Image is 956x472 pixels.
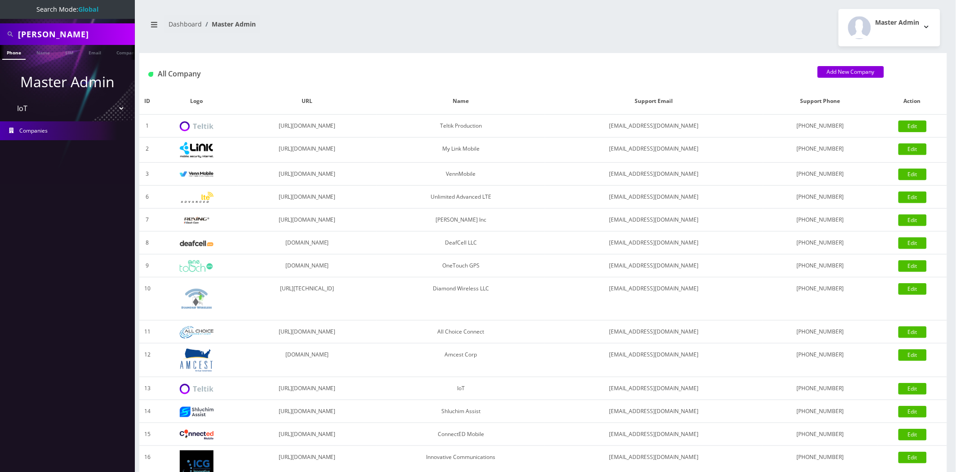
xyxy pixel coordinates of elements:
a: Edit [898,214,927,226]
td: [PHONE_NUMBER] [763,232,878,254]
h1: All Company [148,70,804,78]
a: Edit [898,283,927,295]
td: VennMobile [377,163,545,186]
td: [URL][DOMAIN_NAME] [238,138,377,163]
th: Name [377,88,545,115]
td: [PHONE_NUMBER] [763,377,878,400]
td: [PHONE_NUMBER] [763,343,878,377]
td: [EMAIL_ADDRESS][DOMAIN_NAME] [545,277,763,321]
th: Logo [156,88,238,115]
td: [EMAIL_ADDRESS][DOMAIN_NAME] [545,209,763,232]
th: ID [139,88,156,115]
td: [PHONE_NUMBER] [763,115,878,138]
a: Add New Company [818,66,884,78]
td: 15 [139,423,156,446]
img: OneTouch GPS [180,260,213,272]
a: Edit [898,260,927,272]
img: All Choice Connect [180,326,213,338]
td: [PHONE_NUMBER] [763,423,878,446]
img: Teltik Production [180,121,213,132]
td: [PHONE_NUMBER] [763,400,878,423]
img: VennMobile [180,171,213,178]
td: [PHONE_NUMBER] [763,254,878,277]
a: Name [32,45,54,59]
span: Companies [20,127,48,134]
td: Shluchim Assist [377,400,545,423]
a: Edit [898,429,927,441]
a: Edit [898,191,927,203]
td: My Link Mobile [377,138,545,163]
td: [EMAIL_ADDRESS][DOMAIN_NAME] [545,115,763,138]
td: 11 [139,321,156,343]
td: [URL][DOMAIN_NAME] [238,321,377,343]
td: [EMAIL_ADDRESS][DOMAIN_NAME] [545,400,763,423]
img: ConnectED Mobile [180,430,213,440]
td: [EMAIL_ADDRESS][DOMAIN_NAME] [545,343,763,377]
span: Search Mode: [36,5,98,13]
td: 3 [139,163,156,186]
a: Edit [898,326,927,338]
td: [DOMAIN_NAME] [238,254,377,277]
img: My Link Mobile [180,142,213,158]
td: 6 [139,186,156,209]
strong: Global [78,5,98,13]
td: 7 [139,209,156,232]
td: Amcest Corp [377,343,545,377]
td: [EMAIL_ADDRESS][DOMAIN_NAME] [545,423,763,446]
a: Dashboard [169,20,202,28]
img: Diamond Wireless LLC [180,282,213,316]
td: ConnectED Mobile [377,423,545,446]
td: [EMAIL_ADDRESS][DOMAIN_NAME] [545,138,763,163]
td: OneTouch GPS [377,254,545,277]
td: Diamond Wireless LLC [377,277,545,321]
a: Edit [898,349,927,361]
a: Email [84,45,106,59]
img: Shluchim Assist [180,407,213,417]
td: 8 [139,232,156,254]
th: URL [238,88,377,115]
td: [PHONE_NUMBER] [763,209,878,232]
a: Edit [898,452,927,463]
td: [EMAIL_ADDRESS][DOMAIN_NAME] [545,163,763,186]
td: All Choice Connect [377,321,545,343]
img: Amcest Corp [180,348,213,372]
td: [EMAIL_ADDRESS][DOMAIN_NAME] [545,321,763,343]
td: [EMAIL_ADDRESS][DOMAIN_NAME] [545,377,763,400]
td: [URL][DOMAIN_NAME] [238,377,377,400]
a: Edit [898,120,927,132]
td: [URL][DOMAIN_NAME] [238,423,377,446]
td: [PHONE_NUMBER] [763,138,878,163]
td: [EMAIL_ADDRESS][DOMAIN_NAME] [545,186,763,209]
td: [URL][DOMAIN_NAME] [238,209,377,232]
td: Teltik Production [377,115,545,138]
td: 9 [139,254,156,277]
td: 10 [139,277,156,321]
img: All Company [148,72,153,77]
td: DeafCell LLC [377,232,545,254]
a: Phone [2,45,26,60]
a: Edit [898,237,927,249]
td: [PHONE_NUMBER] [763,321,878,343]
td: [DOMAIN_NAME] [238,343,377,377]
a: Company [112,45,142,59]
td: [EMAIL_ADDRESS][DOMAIN_NAME] [545,232,763,254]
img: Unlimited Advanced LTE [180,192,213,203]
td: [PHONE_NUMBER] [763,186,878,209]
a: Edit [898,169,927,180]
td: [URL][DOMAIN_NAME] [238,186,377,209]
td: [URL][DOMAIN_NAME] [238,115,377,138]
td: [URL][DOMAIN_NAME] [238,163,377,186]
a: Edit [898,406,927,418]
td: 13 [139,377,156,400]
td: 14 [139,400,156,423]
td: [EMAIL_ADDRESS][DOMAIN_NAME] [545,254,763,277]
td: [PHONE_NUMBER] [763,277,878,321]
img: DeafCell LLC [180,240,213,246]
td: 12 [139,343,156,377]
td: Unlimited Advanced LTE [377,186,545,209]
h2: Master Admin [876,19,920,27]
td: [PERSON_NAME] Inc [377,209,545,232]
td: [URL][DOMAIN_NAME] [238,400,377,423]
td: [DOMAIN_NAME] [238,232,377,254]
a: SIM [61,45,78,59]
